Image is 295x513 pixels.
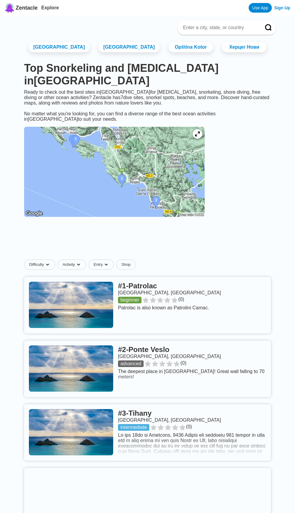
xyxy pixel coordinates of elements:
[24,127,205,217] img: Montenegro dive site map
[104,262,109,267] img: dropdown caret
[16,5,38,11] span: Zentacle
[98,42,160,52] a: [GEOGRAPHIC_DATA]
[24,62,271,87] h1: Top Snorkeling and [MEDICAL_DATA] in [GEOGRAPHIC_DATA]
[249,3,272,13] a: Use App
[24,260,57,270] button: Difficultydropdown caret
[19,90,276,122] div: Ready to check out the best sites in [GEOGRAPHIC_DATA] for [MEDICAL_DATA], snorkeling, shore divi...
[19,122,210,223] a: Montenegro dive site map
[116,260,135,270] a: Shop
[5,3,14,13] img: Zentacle logo
[5,3,38,13] a: Zentacle logoZentacle
[169,42,213,52] a: Opština Kotor
[182,25,256,31] input: Enter a city, state, or country
[88,260,116,270] button: Entrydropdown caret
[274,5,290,10] a: Sign Up
[63,262,75,267] span: Activity
[76,262,81,267] img: dropdown caret
[41,5,59,10] a: Explore
[222,42,266,52] a: Херцег Нови
[94,262,103,267] span: Entry
[45,262,50,267] img: dropdown caret
[29,262,44,267] span: Difficulty
[29,42,90,52] a: [GEOGRAPHIC_DATA]
[57,260,88,270] button: Activitydropdown caret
